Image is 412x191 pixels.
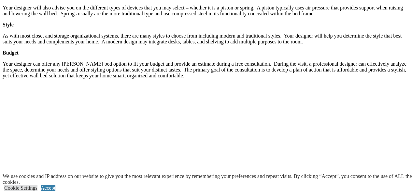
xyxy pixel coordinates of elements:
[3,22,14,27] strong: Style
[3,5,409,17] p: Your designer will also advise you on the different types of devices that you may select – whethe...
[3,61,409,79] p: Your designer can offer any [PERSON_NAME] bed option to fit your budget and provide an estimate d...
[3,33,409,45] p: As with most closet and storage organizational systems, there are many styles to choose from incl...
[4,185,37,191] a: Cookie Settings
[3,173,412,185] div: We use cookies and IP address on our website to give you the most relevant experience by remember...
[3,50,19,56] strong: Budget
[41,185,55,191] a: Accept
